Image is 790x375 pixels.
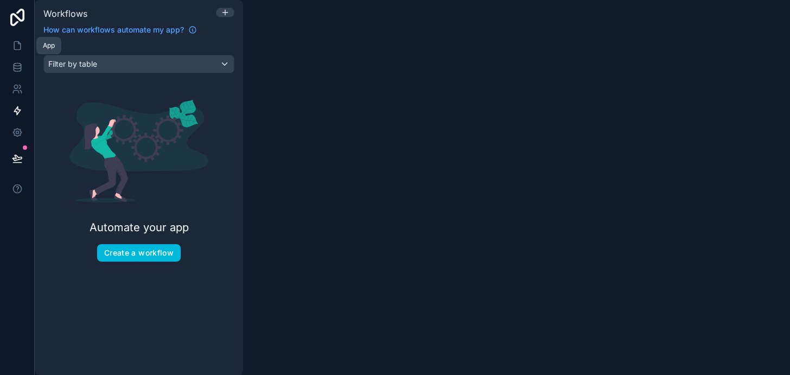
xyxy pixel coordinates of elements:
div: scrollable content [35,42,243,375]
a: How can workflows automate my app? [39,24,201,35]
span: Filter by table [48,59,97,68]
h2: Automate your app [90,220,189,235]
div: App [43,41,55,50]
button: Filter by table [43,55,234,73]
span: How can workflows automate my app? [43,24,184,35]
button: Create a workflow [97,244,181,262]
img: Automate your app [69,99,208,202]
span: Workflows [43,8,87,19]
